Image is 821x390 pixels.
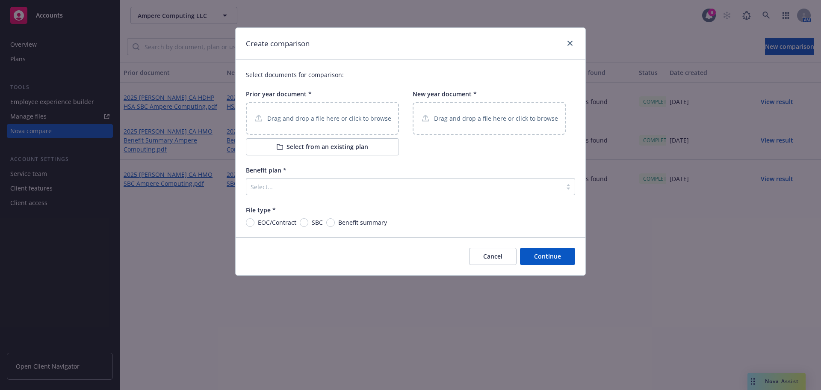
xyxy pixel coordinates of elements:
[312,218,323,227] span: SBC
[434,114,558,123] p: Drag and drop a file here or click to browse
[246,138,399,155] button: Select from an existing plan
[246,38,310,49] h1: Create comparison
[413,90,477,98] span: New year document *
[338,218,387,227] span: Benefit summary
[246,102,399,135] div: Drag and drop a file here or click to browse
[246,90,312,98] span: Prior year document *
[565,38,575,48] a: close
[246,206,276,214] span: File type *
[469,248,517,265] button: Cancel
[300,218,308,227] input: SBC
[258,218,296,227] span: EOC/Contract
[413,102,566,135] div: Drag and drop a file here or click to browse
[246,218,254,227] input: EOC/Contract
[246,166,286,174] span: Benefit plan *
[267,114,391,123] p: Drag and drop a file here or click to browse
[520,248,575,265] button: Continue
[246,70,575,79] p: Select documents for comparison:
[326,218,335,227] input: Benefit summary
